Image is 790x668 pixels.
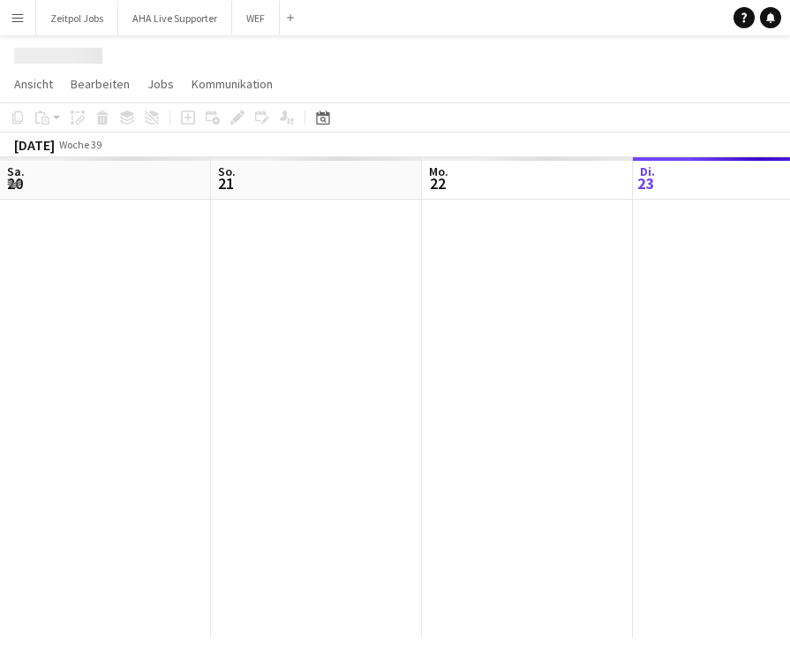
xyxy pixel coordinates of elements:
span: 20 [4,173,25,194]
a: Bearbeiten [64,72,137,95]
span: Mo. [429,163,448,179]
a: Kommunikation [184,72,280,95]
a: Jobs [140,72,181,95]
span: Kommunikation [192,76,273,92]
span: So. [218,163,236,179]
button: Zeitpol Jobs [36,1,118,35]
span: Di. [640,163,655,179]
button: WEF [232,1,280,35]
span: Sa. [7,163,25,179]
button: AHA Live Supporter [118,1,232,35]
div: [DATE] [14,136,55,154]
span: Ansicht [14,76,53,92]
span: 23 [637,173,655,194]
span: Jobs [147,76,174,92]
a: Ansicht [7,72,60,95]
span: Woche 39 [58,138,102,151]
span: Bearbeiten [71,76,130,92]
span: 22 [426,173,448,194]
span: 21 [215,173,236,194]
